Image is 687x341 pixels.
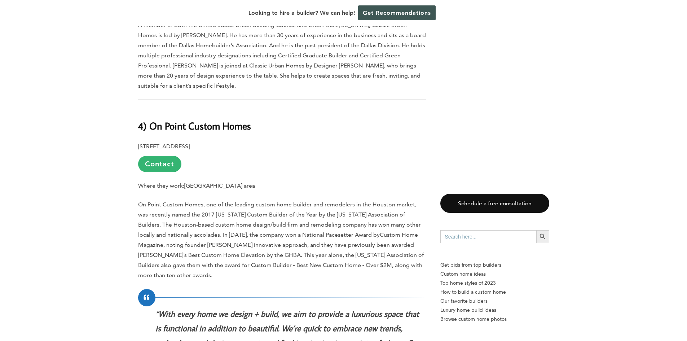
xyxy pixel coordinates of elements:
span: On Point Custom Homes, one of the leading custom home builder and remodelers in the Houston marke... [138,201,421,238]
span: Custom Home Magazine [138,231,418,248]
a: Contact [138,156,181,172]
a: Schedule a free consultation [440,194,549,213]
a: How to build a custom home [440,288,549,297]
p: Get bids from top builders [440,261,549,270]
a: Our favorite builders [440,297,549,306]
a: Luxury home build ideas [440,306,549,315]
b: 4) On Point Custom Homes [138,119,251,132]
a: Custom home ideas [440,270,549,279]
p: [STREET_ADDRESS] [138,141,426,172]
a: Browse custom home photos [440,315,549,324]
b: Where they work: [138,182,184,189]
span: , noting founder [PERSON_NAME] innovative approach, and they have previously been awarded [PERSON... [138,241,424,279]
span: [GEOGRAPHIC_DATA] area [184,182,255,189]
a: Top home styles of 2023 [440,279,549,288]
span: A member of both the United States Green Building Council and Green Built [US_STATE], Classic Urb... [138,22,426,89]
svg: Search [539,233,547,241]
input: Search here... [440,230,536,243]
a: Get Recommendations [358,5,436,20]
